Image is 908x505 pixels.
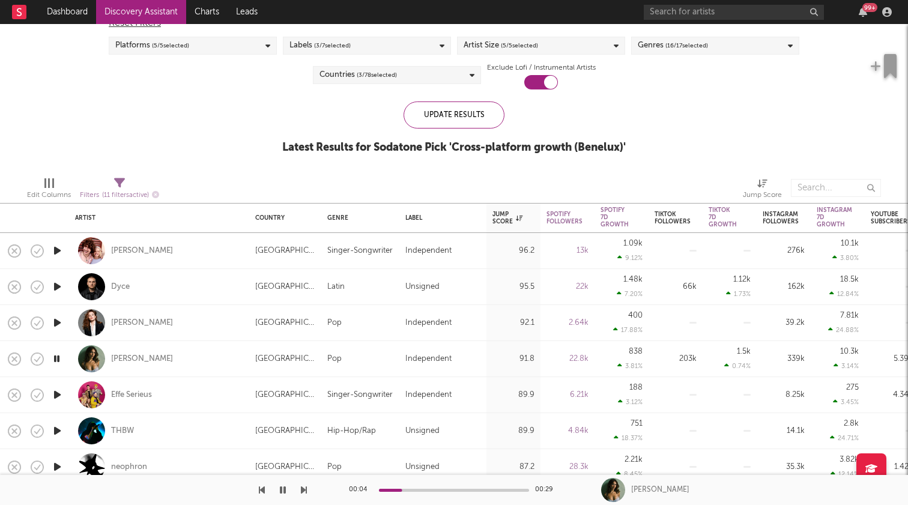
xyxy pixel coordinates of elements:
div: 13k [546,244,589,258]
a: Effe Serieus [111,390,152,401]
div: Unsigned [405,460,440,474]
div: 162k [763,280,805,294]
div: 275 [846,384,859,392]
div: Independent [405,352,452,366]
a: THBW [111,426,134,437]
div: 2.8k [844,420,859,428]
div: [GEOGRAPHIC_DATA] [255,280,315,294]
div: Labels [289,38,351,53]
div: 22.8k [546,352,589,366]
div: 751 [631,420,643,428]
div: Edit Columns [27,173,71,208]
div: 1.12k [733,276,751,283]
div: Jump Score [743,188,782,202]
div: Artist [75,214,237,222]
div: Spotify Followers [546,211,583,225]
div: 1.5k [737,348,751,355]
div: Filters [80,188,159,203]
div: 18.5k [840,276,859,283]
div: [GEOGRAPHIC_DATA] [255,388,315,402]
div: 339k [763,352,805,366]
a: neophron [111,462,147,473]
div: 4.84k [546,424,589,438]
div: 188 [629,384,643,392]
div: 3.81 % [617,362,643,370]
div: Genres [638,38,708,53]
a: Dyce [111,282,130,292]
span: ( 3 / 78 selected) [357,68,397,82]
div: 276k [763,244,805,258]
div: 99 + [862,3,877,12]
div: 00:29 [535,483,559,497]
div: Singer-Songwriter [327,244,393,258]
div: Instagram Followers [763,211,799,225]
div: 3.14 % [834,362,859,370]
div: Unsigned [405,280,440,294]
div: 1.48k [623,276,643,283]
div: 24.71 % [830,434,859,442]
div: Independent [405,388,452,402]
div: 2.21k [625,456,643,464]
div: 92.1 [492,316,534,330]
div: Instagram 7D Growth [817,207,852,228]
a: [PERSON_NAME] [111,318,173,328]
div: 39.2k [763,316,805,330]
span: ( 16 / 17 selected) [665,38,708,53]
div: 12.14 % [831,470,859,478]
div: 17.88 % [613,326,643,334]
div: 10.3k [840,348,859,355]
div: Singer-Songwriter [327,388,393,402]
input: Search... [791,179,881,197]
span: ( 5 / 5 selected) [501,38,538,53]
div: [GEOGRAPHIC_DATA] [255,460,315,474]
div: 95.5 [492,280,534,294]
div: 89.9 [492,388,534,402]
a: [PERSON_NAME] [111,246,173,256]
div: Genre [327,214,387,222]
div: 1.09k [623,240,643,247]
div: 400 [628,312,643,319]
div: [GEOGRAPHIC_DATA] [255,352,315,366]
div: 18.37 % [614,434,643,442]
div: Hip-Hop/Rap [327,424,376,438]
div: Filters(11 filters active) [80,173,159,208]
button: 99+ [859,7,867,17]
div: 8.25k [763,388,805,402]
div: Tiktok 7D Growth [709,207,737,228]
div: 22k [546,280,589,294]
span: ( 5 / 5 selected) [152,38,189,53]
div: Platforms [115,38,189,53]
div: 3.12 % [618,398,643,406]
div: Latest Results for Sodatone Pick ' Cross-platform growth (Benelux) ' [282,141,626,155]
div: 66k [655,280,697,294]
div: Countries [319,68,397,82]
div: 24.88 % [828,326,859,334]
div: 2.64k [546,316,589,330]
div: Country [255,214,309,222]
div: Artist Size [464,38,538,53]
div: 28.3k [546,460,589,474]
div: Jump Score [492,211,522,225]
div: 10.1k [841,240,859,247]
div: 9.12 % [617,254,643,262]
div: 1.73 % [726,290,751,298]
input: Search for artists [644,5,824,20]
div: 7.81k [840,312,859,319]
div: Tiktok Followers [655,211,691,225]
div: 8.45 % [616,470,643,478]
div: Pop [327,316,342,330]
div: 3.45 % [833,398,859,406]
div: Spotify 7D Growth [601,207,629,228]
div: 203k [655,352,697,366]
div: 838 [629,348,643,355]
label: Exclude Lofi / Instrumental Artists [487,61,596,75]
div: Label [405,214,474,222]
div: [GEOGRAPHIC_DATA] [255,316,315,330]
div: 6.21k [546,388,589,402]
div: Pop [327,460,342,474]
div: [PERSON_NAME] [631,485,689,495]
